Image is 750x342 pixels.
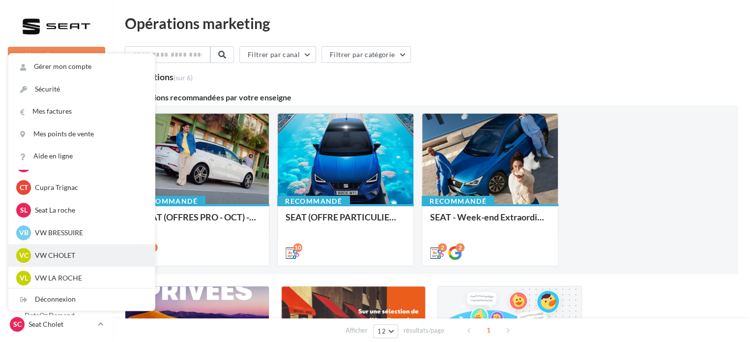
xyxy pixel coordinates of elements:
span: (sur 6) [173,73,193,82]
a: Gérer mon compte [8,56,155,78]
button: Filtrer par canal [239,46,316,63]
button: Notifications 8 [6,66,103,87]
p: VW LA ROCHE [35,273,143,283]
a: Campagnes DataOnDemand [6,295,107,324]
a: PLV et print personnalisable [6,262,107,291]
p: Seat Cholet [29,319,94,329]
a: Calendrier [6,238,107,259]
div: Opérations marketing [125,16,738,31]
div: Recommandé [277,196,350,207]
p: Cupra Trignac [35,183,143,192]
div: 3 opérations recommandées par votre enseigne [125,93,738,101]
a: SC Seat Cholet [8,315,105,334]
div: 2 [456,243,464,252]
div: Recommandé [422,196,494,207]
span: 1 [481,322,496,338]
a: Boîte de réception7 [6,115,107,136]
div: Recommandé [133,196,205,207]
div: SEAT - Week-end Extraordinaire ([GEOGRAPHIC_DATA]) - OCTOBRE [430,212,550,232]
a: Mes points de vente [8,123,155,145]
a: Campagnes [6,165,107,186]
span: CT [20,183,28,192]
span: VB [19,228,29,238]
a: Contacts [6,189,107,210]
button: Nouvelle campagne [8,47,105,63]
span: résultats/page [404,326,444,335]
span: 12 [377,327,386,335]
button: 12 [373,324,398,338]
span: VL [20,273,28,283]
div: SEAT (OFFRE PARTICULIER - OCT) - SOCIAL MEDIA [286,212,405,232]
div: SEAT (OFFRES PRO - OCT) - SOCIAL MEDIA [141,212,261,232]
a: Visibilité en ligne [6,140,107,161]
p: Seat La roche [35,205,143,215]
div: Déconnexion [8,288,155,311]
span: SL [20,205,28,215]
a: Sécurité [8,78,155,100]
div: 10 [293,243,302,252]
a: Aide en ligne [8,145,155,167]
p: VW CHOLET [35,250,143,260]
div: opérations [131,72,193,81]
a: Opérations [6,91,107,111]
span: VC [19,250,29,260]
div: 5 [125,71,193,82]
p: VW BRESSUIRE [35,228,143,238]
span: Afficher [346,326,368,335]
button: Filtrer par catégorie [321,46,411,63]
span: SC [13,319,22,329]
a: Mes factures [8,100,155,123]
div: 2 [438,243,447,252]
a: Médiathèque [6,214,107,234]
